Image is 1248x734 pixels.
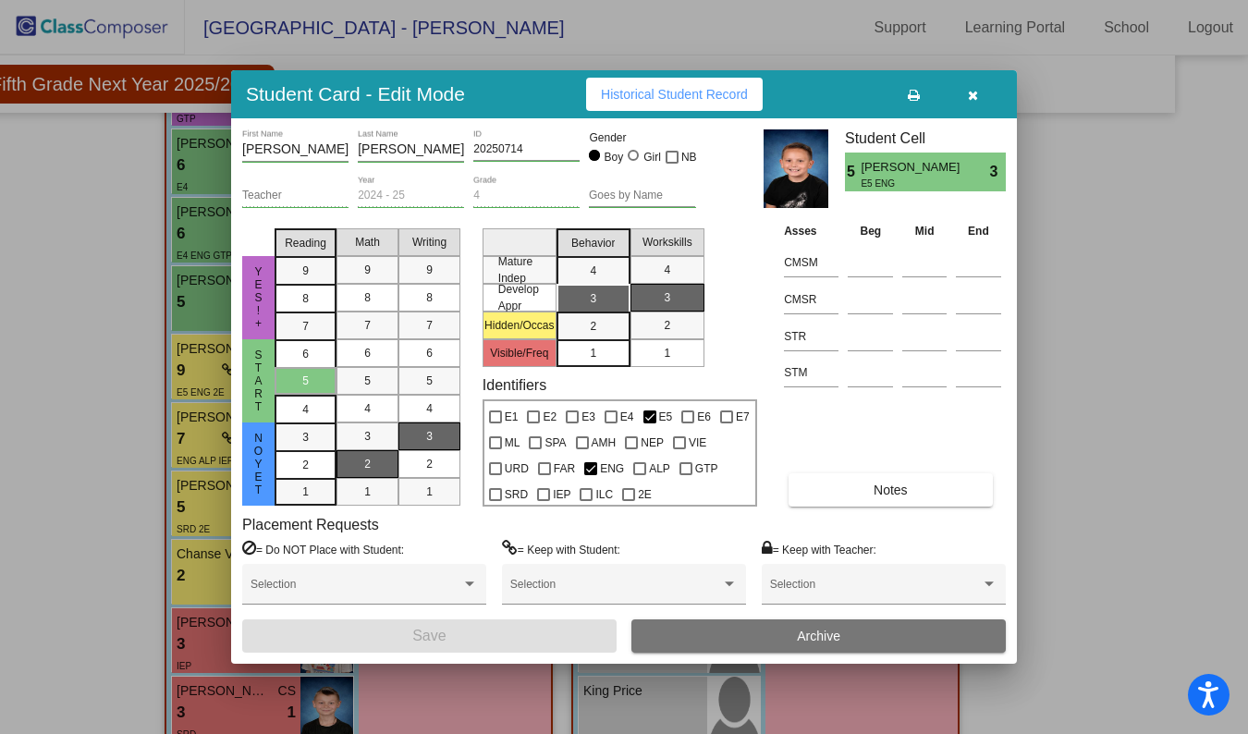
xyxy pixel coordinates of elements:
span: 2 [364,456,371,472]
input: teacher [242,190,349,202]
input: assessment [784,286,838,313]
span: E5 ENG [861,177,950,190]
span: 1 [426,483,433,500]
span: noYET [251,432,267,496]
mat-label: Gender [589,129,695,146]
span: 1 [664,345,670,361]
span: Save [412,628,446,643]
span: 2 [590,318,596,335]
span: 4 [302,401,309,418]
span: E4 [620,406,634,428]
span: VIE [689,432,706,454]
span: 2E [638,483,652,506]
span: 2 [302,457,309,473]
span: ML [505,432,520,454]
span: 4 [664,262,670,278]
label: = Do NOT Place with Student: [242,540,404,558]
input: grade [473,190,580,202]
input: assessment [784,359,838,386]
span: 2 [426,456,433,472]
span: 5 [302,373,309,389]
span: E6 [697,406,711,428]
button: Notes [789,473,992,507]
span: 3 [990,161,1006,183]
label: Placement Requests [242,516,379,533]
span: ALP [649,458,670,480]
span: 3 [426,428,433,445]
span: 3 [364,428,371,445]
span: GTP [695,458,718,480]
span: 6 [302,346,309,362]
label: = Keep with Teacher: [762,540,876,558]
span: E2 [543,406,557,428]
span: 2 [664,317,670,334]
span: 1 [590,345,596,361]
span: FAR [554,458,575,480]
span: 6 [426,345,433,361]
span: 5 [845,161,861,183]
span: E3 [581,406,595,428]
span: Behavior [571,235,615,251]
span: Notes [874,483,908,497]
span: NEP [641,432,664,454]
label: Identifiers [483,376,546,394]
span: SRD [505,483,528,506]
h3: Student Card - Edit Mode [246,82,465,105]
span: 4 [426,400,433,417]
input: assessment [784,249,838,276]
span: AMH [592,432,617,454]
span: 7 [364,317,371,334]
input: year [358,190,464,202]
span: IEP [553,483,570,506]
button: Historical Student Record [586,78,763,111]
span: Writing [412,234,447,251]
span: ENG [600,458,624,480]
span: SPA [544,432,566,454]
span: E1 [505,406,519,428]
div: Girl [642,149,661,165]
th: Mid [898,221,951,241]
span: E5 [659,406,673,428]
span: yes!+ [251,265,267,330]
span: 6 [364,345,371,361]
input: Enter ID [473,143,580,156]
span: 1 [364,483,371,500]
span: 4 [590,263,596,279]
span: Math [355,234,380,251]
span: Archive [797,629,840,643]
label: = Keep with Student: [502,540,620,558]
span: [PERSON_NAME] [861,158,963,177]
span: ILC [595,483,613,506]
span: Reading [285,235,326,251]
button: Save [242,619,617,653]
span: 8 [302,290,309,307]
span: 9 [302,263,309,279]
span: 1 [302,483,309,500]
button: Archive [631,619,1006,653]
span: 3 [590,290,596,307]
th: End [951,221,1006,241]
span: 5 [426,373,433,389]
span: 7 [302,318,309,335]
span: 9 [426,262,433,278]
th: Asses [779,221,843,241]
span: 8 [364,289,371,306]
th: Beg [843,221,898,241]
span: URD [505,458,529,480]
span: 8 [426,289,433,306]
span: 7 [426,317,433,334]
span: NB [681,146,697,168]
span: E7 [736,406,750,428]
span: 9 [364,262,371,278]
span: 3 [664,289,670,306]
h3: Student Cell [845,129,1006,147]
input: assessment [784,323,838,350]
span: Workskills [642,234,692,251]
span: 4 [364,400,371,417]
span: 5 [364,373,371,389]
span: Start [251,349,267,413]
div: Boy [604,149,624,165]
span: Historical Student Record [601,87,748,102]
input: goes by name [589,190,695,202]
span: 3 [302,429,309,446]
